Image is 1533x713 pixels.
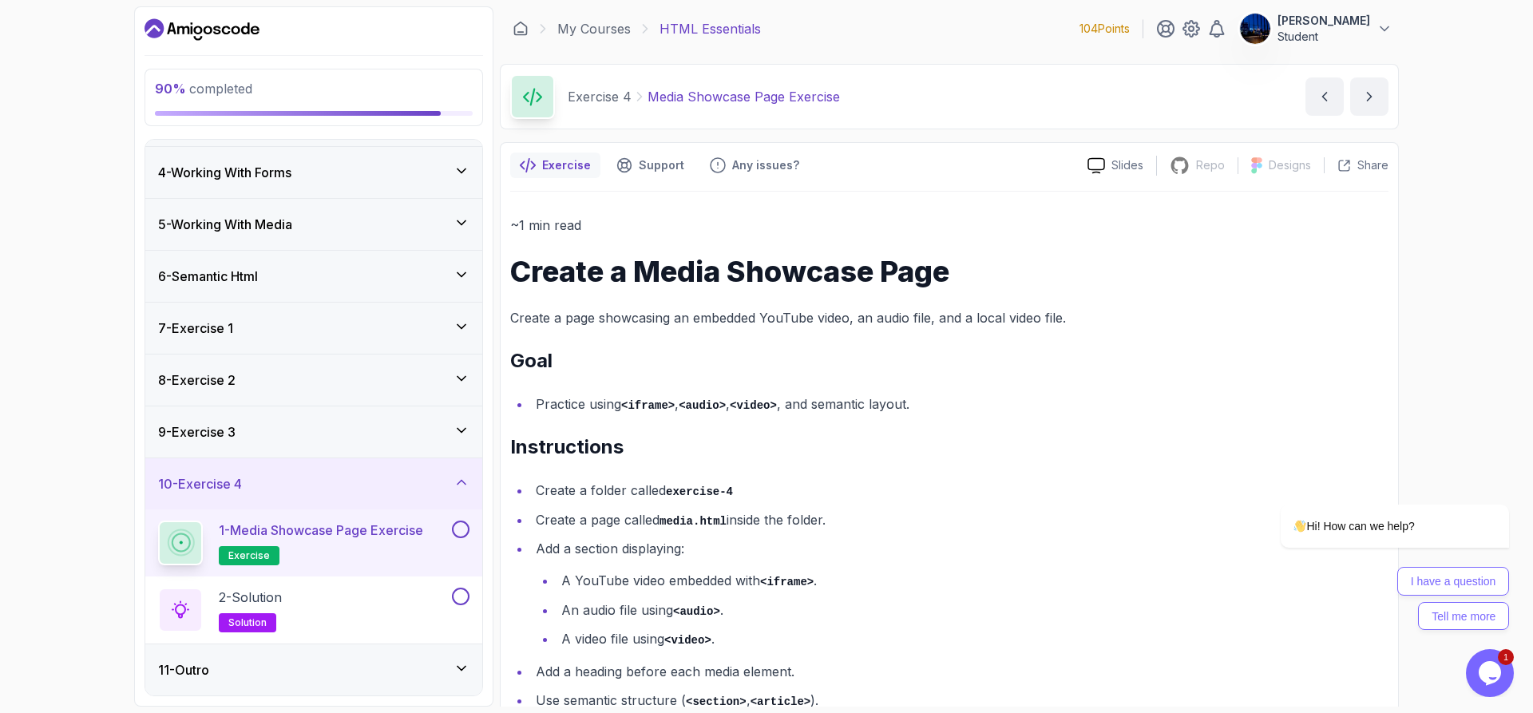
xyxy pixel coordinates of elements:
[531,479,1388,502] li: Create a folder called
[531,393,1388,416] li: Practice using , , , and semantic layout.
[158,370,236,390] h3: 8 - Exercise 2
[158,215,292,234] h3: 5 - Working With Media
[145,17,259,42] a: Dashboard
[679,399,726,412] code: <audio>
[568,87,632,106] p: Exercise 4
[1079,21,1130,37] p: 104 Points
[1196,157,1225,173] p: Repo
[666,485,733,498] code: exercise-4
[531,660,1388,683] li: Add a heading before each media element.
[557,599,1388,622] li: An audio file using .
[531,689,1388,712] li: Use semantic structure ( , ).
[219,521,423,540] p: 1 - Media Showcase Page Exercise
[639,157,684,173] p: Support
[732,157,799,173] p: Any issues?
[158,521,469,565] button: 1-Media Showcase Page Exerciseexercise
[1277,13,1370,29] p: [PERSON_NAME]
[145,644,482,695] button: 11-Outro
[145,303,482,354] button: 7-Exercise 1
[557,569,1388,592] li: A YouTube video embedded with .
[621,399,675,412] code: <iframe>
[1111,157,1143,173] p: Slides
[1466,649,1517,697] iframe: chat widget
[1350,77,1388,116] button: next content
[158,319,233,338] h3: 7 - Exercise 1
[145,355,482,406] button: 8-Exercise 2
[557,628,1388,651] li: A video file using .
[1357,157,1388,173] p: Share
[660,515,727,528] code: media.html
[145,147,482,198] button: 4-Working With Forms
[145,406,482,458] button: 9-Exercise 3
[145,251,482,302] button: 6-Semantic Html
[531,537,1388,651] li: Add a section displaying:
[158,474,242,493] h3: 10 - Exercise 4
[219,588,282,607] p: 2 - Solution
[730,399,777,412] code: <video>
[158,422,236,442] h3: 9 - Exercise 3
[1269,157,1311,173] p: Designs
[673,605,720,618] code: <audio>
[1075,157,1156,174] a: Slides
[607,153,694,178] button: Support button
[513,21,529,37] a: Dashboard
[557,19,631,38] a: My Courses
[1230,360,1517,641] iframe: chat widget
[1240,14,1270,44] img: user profile image
[1305,77,1344,116] button: previous content
[228,549,270,562] span: exercise
[145,199,482,250] button: 5-Working With Media
[648,87,840,106] p: Media Showcase Page Exercise
[510,434,1388,460] h2: Instructions
[510,153,600,178] button: notes button
[1239,13,1392,45] button: user profile image[PERSON_NAME]Student
[510,255,1388,287] h1: Create a Media Showcase Page
[158,660,209,679] h3: 11 - Outro
[228,616,267,629] span: solution
[158,163,291,182] h3: 4 - Working With Forms
[1324,157,1388,173] button: Share
[158,588,469,632] button: 2-Solutionsolution
[510,307,1388,329] p: Create a page showcasing an embedded YouTube video, an audio file, and a local video file.
[542,157,591,173] p: Exercise
[155,81,252,97] span: completed
[158,267,258,286] h3: 6 - Semantic Html
[1277,29,1370,45] p: Student
[145,458,482,509] button: 10-Exercise 4
[751,695,811,708] code: <article>
[660,19,761,38] p: HTML Essentials
[510,348,1388,374] h2: Goal
[531,509,1388,532] li: Create a page called inside the folder.
[700,153,809,178] button: Feedback button
[760,576,814,588] code: <iframe>
[155,81,186,97] span: 90 %
[510,214,1388,236] p: ~1 min read
[664,634,711,647] code: <video>
[686,695,747,708] code: <section>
